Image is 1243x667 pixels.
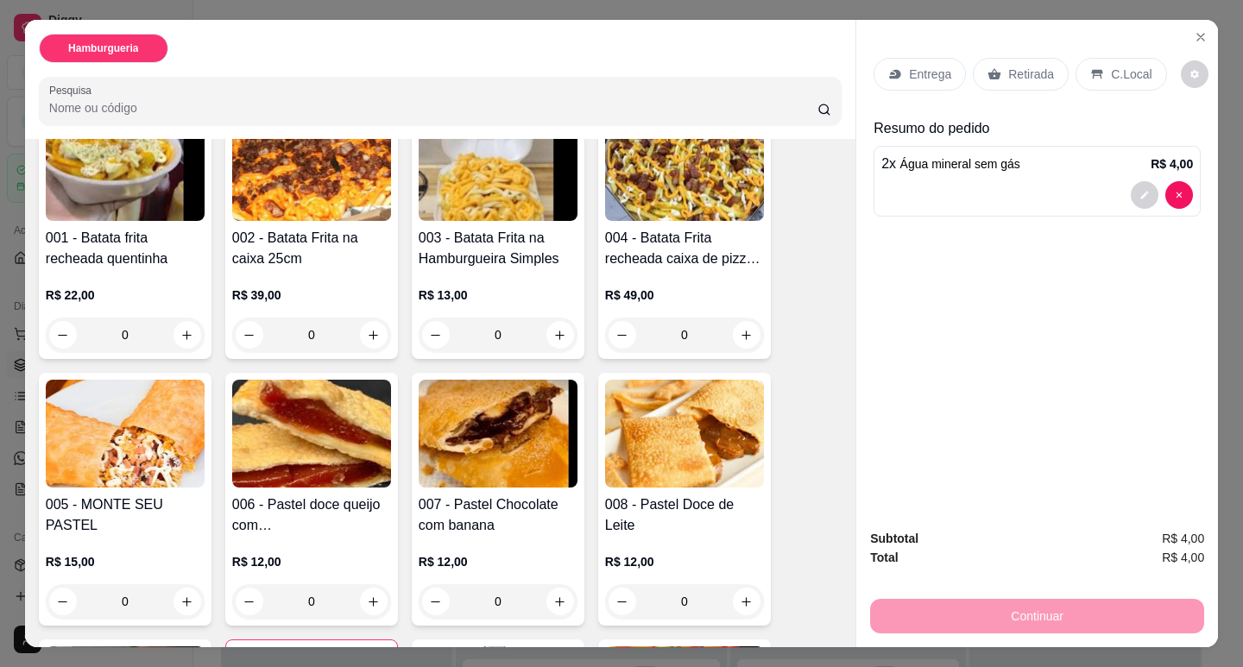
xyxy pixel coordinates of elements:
[360,321,388,349] button: increase-product-quantity
[1131,181,1158,209] button: decrease-product-quantity
[68,41,138,55] p: Hamburgueria
[733,588,760,615] button: increase-product-quantity
[232,113,391,221] img: product-image
[1181,60,1208,88] button: decrease-product-quantity
[1165,181,1193,209] button: decrease-product-quantity
[733,321,760,349] button: increase-product-quantity
[422,321,450,349] button: decrease-product-quantity
[609,588,636,615] button: decrease-product-quantity
[46,286,205,304] p: R$ 22,00
[360,588,388,615] button: increase-product-quantity
[236,321,263,349] button: decrease-product-quantity
[605,380,764,488] img: product-image
[419,494,577,536] h4: 007 - Pastel Chocolate com banana
[49,99,818,116] input: Pesquisa
[1111,66,1152,83] p: C.Local
[419,380,577,488] img: product-image
[46,380,205,488] img: product-image
[236,588,263,615] button: decrease-product-quantity
[46,494,205,536] h4: 005 - MONTE SEU PASTEL
[419,553,577,570] p: R$ 12,00
[232,494,391,536] h4: 006 - Pastel doce queijo com [GEOGRAPHIC_DATA]
[419,286,577,304] p: R$ 13,00
[1187,23,1215,51] button: Close
[46,228,205,269] h4: 001 - Batata frita recheada quentinha
[232,286,391,304] p: R$ 39,00
[174,321,201,349] button: increase-product-quantity
[49,321,77,349] button: decrease-product-quantity
[605,113,764,221] img: product-image
[609,321,636,349] button: decrease-product-quantity
[605,286,764,304] p: R$ 49,00
[1162,529,1204,548] span: R$ 4,00
[900,157,1020,171] span: Água mineral sem gás
[1162,548,1204,567] span: R$ 4,00
[1008,66,1054,83] p: Retirada
[605,553,764,570] p: R$ 12,00
[422,588,450,615] button: decrease-product-quantity
[605,228,764,269] h4: 004 - Batata Frita recheada caixa de pizza 30cm
[881,154,1020,174] p: 2 x
[874,118,1201,139] p: Resumo do pedido
[546,588,574,615] button: increase-product-quantity
[546,321,574,349] button: increase-product-quantity
[232,553,391,570] p: R$ 12,00
[1151,155,1193,173] p: R$ 4,00
[870,551,898,564] strong: Total
[909,66,951,83] p: Entrega
[419,228,577,269] h4: 003 - Batata Frita na Hamburgueira Simples
[46,113,205,221] img: product-image
[605,494,764,536] h4: 008 - Pastel Doce de Leite
[232,380,391,488] img: product-image
[232,228,391,269] h4: 002 - Batata Frita na caixa 25cm
[419,113,577,221] img: product-image
[870,532,918,545] strong: Subtotal
[46,553,205,570] p: R$ 15,00
[49,83,98,98] label: Pesquisa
